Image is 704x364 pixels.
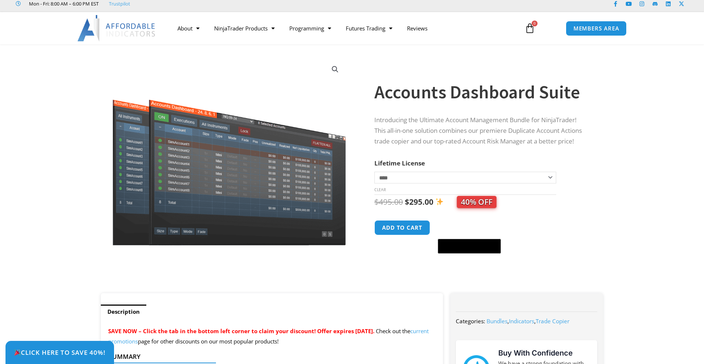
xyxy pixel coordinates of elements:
[566,21,627,36] a: MEMBERS AREA
[170,20,516,37] nav: Menu
[374,115,588,147] p: Introducing the Ultimate Account Management Bundle for NinjaTrader! This all-in-one solution comb...
[509,317,534,325] a: Indicators
[338,20,400,37] a: Futures Trading
[108,327,374,335] span: SAVE NOW – Click the tab in the bottom left corner to claim your discount! Offer expires [DATE].
[14,349,106,356] span: Click Here to save 40%!
[436,219,502,237] iframe: Secure express checkout frame
[514,18,546,39] a: 0
[487,317,507,325] a: Bundles
[400,20,435,37] a: Reviews
[457,196,496,208] span: 40% OFF
[207,20,282,37] a: NinjaTrader Products
[101,305,146,319] a: Description
[374,159,425,167] label: Lifetime License
[77,15,156,41] img: LogoAI | Affordable Indicators – NinjaTrader
[532,21,538,26] span: 0
[456,317,485,325] span: Categories:
[405,197,433,207] bdi: 295.00
[374,187,386,192] a: Clear options
[329,63,342,76] a: View full-screen image gallery
[14,349,21,356] img: 🎉
[487,317,569,325] span: , ,
[108,326,436,347] p: Check out the page for other discounts on our most popular products!
[374,79,588,105] h1: Accounts Dashboard Suite
[405,197,409,207] span: $
[436,198,443,205] img: ✨
[374,197,379,207] span: $
[374,197,403,207] bdi: 495.00
[5,341,114,364] a: 🎉Click Here to save 40%!
[111,57,347,245] img: Screenshot 2024-08-26 155710eeeee
[374,220,430,235] button: Add to cart
[438,239,501,254] button: Buy with GPay
[536,317,569,325] a: Trade Copier
[282,20,338,37] a: Programming
[374,258,588,265] iframe: PayPal Message 1
[170,20,207,37] a: About
[573,26,619,31] span: MEMBERS AREA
